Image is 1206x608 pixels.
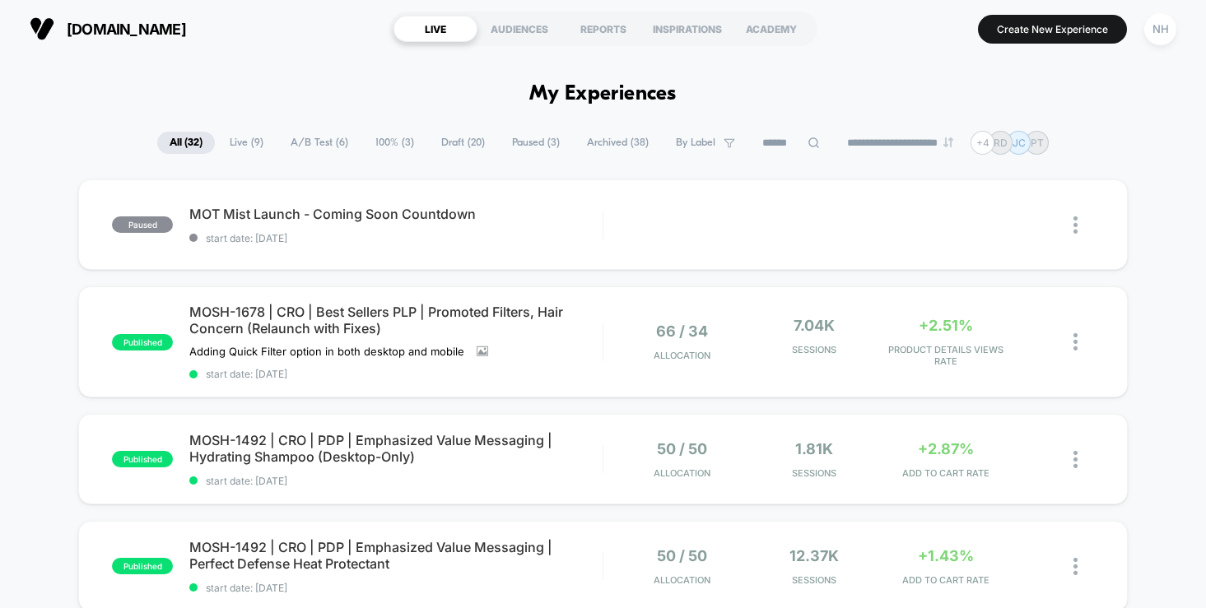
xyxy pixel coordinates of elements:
p: PT [1031,137,1044,149]
button: Create New Experience [978,15,1127,44]
span: All ( 32 ) [157,132,215,154]
span: A/B Test ( 6 ) [278,132,361,154]
span: ADD TO CART RATE [884,574,1008,586]
h1: My Experiences [529,82,677,106]
span: Allocation [654,350,710,361]
span: Live ( 9 ) [217,132,276,154]
span: 50 / 50 [657,440,707,457]
span: paused [112,216,173,233]
span: MOT Mist Launch - Coming Soon Countdown [189,206,603,222]
span: 50 / 50 [657,547,707,564]
span: start date: [DATE] [189,582,603,594]
span: By Label [676,137,715,149]
span: +1.43% [918,547,974,564]
span: +2.51% [919,317,973,334]
span: MOSH-1492 | CRO | PDP | Emphasized Value Messaging | Hydrating Shampoo (Desktop-Only) [189,432,603,465]
span: 66 / 34 [656,323,708,340]
div: REPORTS [561,16,645,42]
span: Sessions [752,344,877,355]
span: Sessions [752,467,877,479]
img: close [1073,558,1078,575]
span: MOSH-1492 | CRO | PDP | Emphasized Value Messaging | Perfect Defense Heat Protectant [189,539,603,572]
span: MOSH-1678 | CRO | Best Sellers PLP | Promoted Filters, Hair Concern (Relaunch with Fixes) [189,304,603,336]
p: RD [994,137,1008,149]
span: published [112,334,173,350]
span: published [112,451,173,467]
span: ADD TO CART RATE [884,467,1008,479]
div: ACADEMY [729,16,813,42]
span: Archived ( 38 ) [575,132,661,154]
div: NH [1144,13,1176,45]
span: PRODUCT DETAILS VIEWS RATE [884,344,1008,367]
img: close [1073,333,1078,350]
span: start date: [DATE] [189,368,603,380]
img: Visually logo [30,16,54,41]
span: Allocation [654,467,710,479]
span: 1.81k [795,440,833,457]
button: [DOMAIN_NAME] [25,16,191,42]
span: Paused ( 3 ) [500,132,572,154]
span: Allocation [654,574,710,586]
span: start date: [DATE] [189,475,603,487]
div: LIVE [393,16,477,42]
div: INSPIRATIONS [645,16,729,42]
img: close [1073,451,1078,468]
button: NH [1139,12,1181,46]
span: [DOMAIN_NAME] [67,21,186,38]
span: Sessions [752,574,877,586]
span: Draft ( 20 ) [429,132,497,154]
div: AUDIENCES [477,16,561,42]
span: 12.37k [789,547,839,564]
img: end [943,137,953,147]
span: 100% ( 3 ) [363,132,426,154]
span: 7.04k [794,317,835,334]
img: close [1073,216,1078,234]
div: + 4 [971,131,994,155]
span: start date: [DATE] [189,232,603,244]
span: Adding Quick Filter option in both desktop and mobile [189,345,464,358]
p: JC [1013,137,1026,149]
span: published [112,558,173,574]
span: +2.87% [918,440,974,457]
